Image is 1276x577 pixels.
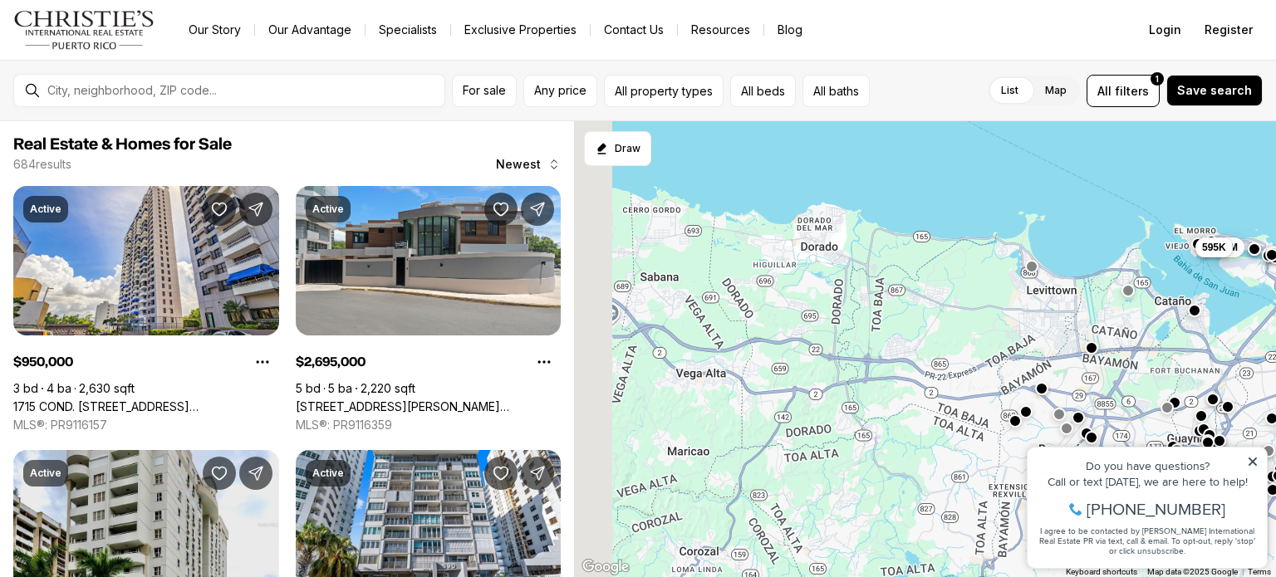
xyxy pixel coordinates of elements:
button: Share Property [521,193,554,226]
button: 1.3M [1209,237,1244,257]
button: 595K [1195,237,1233,257]
button: Contact Us [591,18,677,42]
p: Active [30,203,61,216]
a: Exclusive Properties [451,18,590,42]
p: Active [312,467,344,480]
span: 1.3M [1215,241,1238,254]
button: Save Property: 1 ALMENDARES [484,193,518,226]
span: Any price [534,84,586,97]
button: Share Property [239,457,272,490]
a: Our Story [175,18,254,42]
span: 595K [1202,241,1226,254]
button: All beds [730,75,796,107]
span: Save search [1177,84,1252,97]
img: logo [13,10,155,50]
button: Share Property [239,193,272,226]
span: All [1097,82,1112,100]
a: Specialists [366,18,450,42]
div: Do you have questions? [17,37,240,49]
a: 1715 COND. LA INMACULADA PLAZA I #PH4, SAN JUAN PR, 00909 [13,399,279,414]
span: [PHONE_NUMBER] [68,78,207,95]
button: All baths [802,75,870,107]
label: Map [1032,76,1080,105]
span: For sale [463,84,506,97]
button: Save Property: 1715 COND. LA INMACULADA PLAZA I #PH4 [203,193,236,226]
div: Call or text [DATE], we are here to help! [17,53,240,65]
a: Our Advantage [255,18,365,42]
p: 684 results [13,158,71,171]
p: Active [30,467,61,480]
span: 1 [1156,72,1159,86]
button: Start drawing [584,131,651,166]
button: Property options [246,345,279,379]
span: Login [1149,23,1181,37]
a: Blog [764,18,816,42]
span: filters [1115,82,1149,100]
button: Register [1195,13,1263,46]
a: 1 ALMENDARES, SAN JUAN PR, 00901 [296,399,562,414]
button: Login [1139,13,1191,46]
button: Allfilters1 [1087,75,1160,107]
label: List [988,76,1032,105]
button: Save Property: 225 CARR 2 #1004 [203,457,236,490]
button: Newest [486,148,571,181]
p: Active [312,203,344,216]
button: Share Property [521,457,554,490]
span: I agree to be contacted by [PERSON_NAME] International Real Estate PR via text, call & email. To ... [21,102,237,134]
a: Resources [678,18,763,42]
button: Any price [523,75,597,107]
span: Newest [496,158,541,171]
span: Real Estate & Homes for Sale [13,136,232,153]
button: For sale [452,75,517,107]
span: Register [1205,23,1253,37]
button: Save search [1166,75,1263,106]
button: Save Property: 890 AVE ASHFORD #1 [484,457,518,490]
button: All property types [604,75,724,107]
button: Property options [528,345,561,379]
